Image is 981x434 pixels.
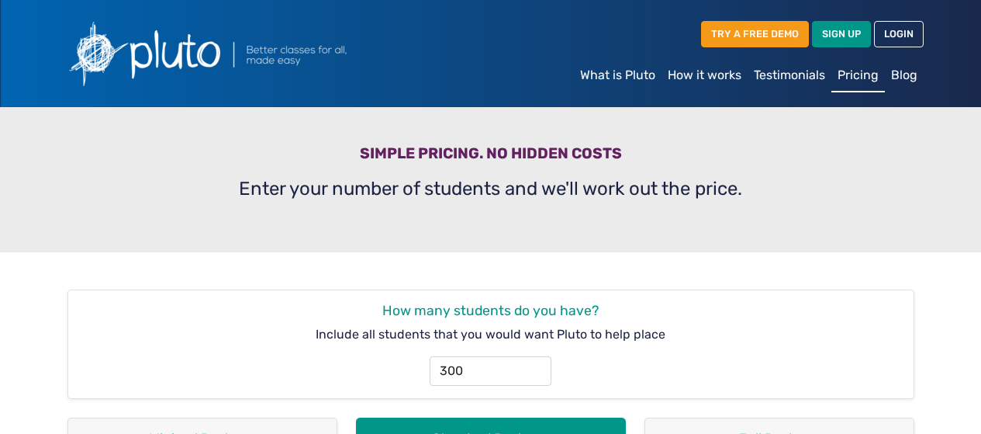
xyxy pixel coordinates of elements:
[58,12,430,95] img: Pluto logo with the text Better classes for all, made easy
[874,21,924,47] a: LOGIN
[81,303,901,319] h4: How many students do you have?
[67,175,914,203] p: Enter your number of students and we'll work out the price.
[831,60,885,92] a: Pricing
[701,21,809,47] a: TRY A FREE DEMO
[812,21,871,47] a: SIGN UP
[68,290,914,398] div: Include all students that you would want Pluto to help place
[661,60,748,91] a: How it works
[574,60,661,91] a: What is Pluto
[67,144,914,168] h3: Simple pricing. No hidden costs
[885,60,924,91] a: Blog
[748,60,831,91] a: Testimonials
